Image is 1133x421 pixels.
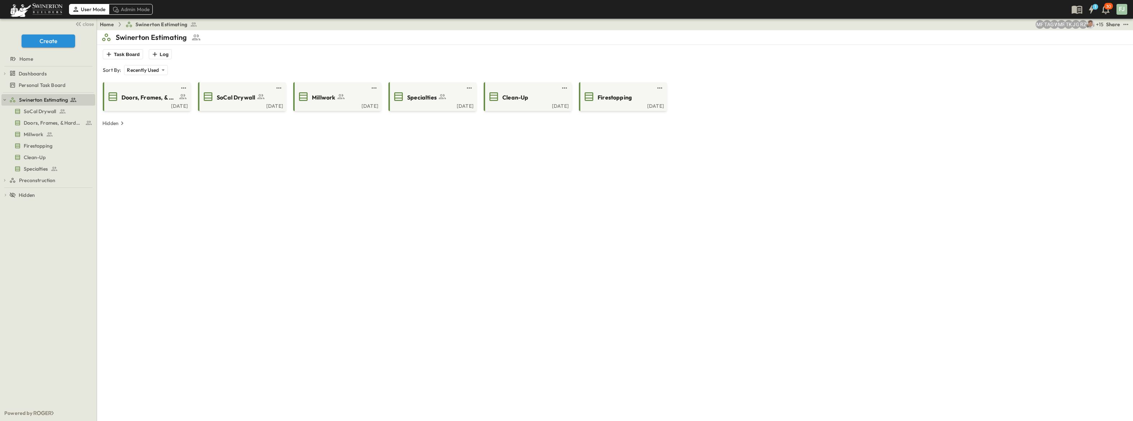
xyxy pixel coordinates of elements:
div: Madison Pagdilao (madison.pagdilao@swinerton.com) [1036,20,1044,29]
p: Swinerton Estimating [116,32,187,42]
span: Personal Task Board [19,82,65,89]
a: SoCal Drywall [1,106,94,116]
div: Doors, Frames, & Hardwaretest [1,117,95,129]
button: test [560,84,569,92]
div: Preconstructiontest [1,175,95,186]
a: [DATE] [580,102,664,108]
span: Millwork [312,93,335,102]
a: Dashboards [9,69,94,79]
img: 6c363589ada0b36f064d841b69d3a419a338230e66bb0a533688fa5cc3e9e735.png [9,2,64,17]
div: Meghana Raj (meghana.raj@swinerton.com) [1057,20,1066,29]
div: Specialtiestest [1,163,95,175]
span: SoCal Drywall [217,93,255,102]
span: Firestopping [598,93,632,102]
button: Task Board [103,49,143,59]
span: SoCal Drywall [24,108,56,115]
span: Doors, Frames, & Hardware [24,119,82,126]
button: close [72,19,95,29]
span: Specialties [24,165,48,172]
span: Clean-Up [24,154,46,161]
span: Home [19,55,33,63]
button: Create [22,34,75,47]
a: Millwork [295,91,378,102]
a: Specialties [390,91,474,102]
div: Jorge Garcia (jorgarcia@swinerton.com) [1072,20,1080,29]
a: Swinerton Estimating [125,21,197,28]
div: Admin Mode [109,4,153,15]
p: Recently Used [127,66,159,74]
span: close [83,20,94,28]
p: 30 [1106,4,1111,9]
span: Dashboards [19,70,47,77]
nav: breadcrumbs [100,21,202,28]
button: Hidden [100,118,129,128]
div: Personal Task Boardtest [1,79,95,91]
a: Clean-Up [485,91,569,102]
img: Aaron Anderson (aaron.anderson@swinerton.com) [1086,20,1095,29]
a: Firestopping [1,141,94,151]
a: Specialties [1,164,94,174]
span: Hidden [19,191,35,199]
div: Millworktest [1,129,95,140]
a: Firestopping [580,91,664,102]
button: FJ [1116,3,1128,15]
div: Tom Kotkosky (tom.kotkosky@swinerton.com) [1064,20,1073,29]
p: + 15 [1096,21,1103,28]
button: Log [149,49,172,59]
a: [DATE] [390,102,474,108]
span: Clean-Up [502,93,528,102]
a: Clean-Up [1,152,94,162]
button: test [370,84,378,92]
div: Firestoppingtest [1,140,95,152]
p: Sort By: [103,66,121,74]
a: Doors, Frames, & Hardware [104,91,188,102]
button: 1 [1084,3,1099,16]
button: test [275,84,283,92]
span: Preconstruction [19,177,56,184]
button: test [1122,20,1130,29]
span: Specialties [407,93,437,102]
div: Share [1106,21,1120,28]
button: test [465,84,474,92]
a: Swinerton Estimating [9,95,94,105]
button: test [655,84,664,92]
a: Personal Task Board [1,80,94,90]
a: Home [1,54,94,64]
span: Swinerton Estimating [19,96,68,103]
span: Millwork [24,131,43,138]
span: Firestopping [24,142,52,149]
span: Swinerton Estimating [135,21,187,28]
a: SoCal Drywall [199,91,283,102]
a: [DATE] [104,102,188,108]
div: Swinerton Estimatingtest [1,94,95,106]
p: Hidden [102,120,119,127]
h6: 1 [1095,4,1096,10]
div: FJ [1116,4,1127,15]
a: Millwork [1,129,94,139]
span: Doors, Frames, & Hardware [121,93,177,102]
div: Taha Alfakhry (taha.alfakhry@swinerton.com) [1043,20,1051,29]
div: Recently Used [124,65,167,75]
a: [DATE] [485,102,569,108]
a: [DATE] [199,102,283,108]
a: Preconstruction [9,175,94,185]
a: [DATE] [295,102,378,108]
div: SoCal Drywalltest [1,106,95,117]
a: Doors, Frames, & Hardware [1,118,94,128]
button: test [179,84,188,92]
div: GEORGIA WESLEY (georgia.wesley@swinerton.com) [1050,20,1059,29]
a: Home [100,21,114,28]
div: Clean-Uptest [1,152,95,163]
div: User Mode [69,4,109,15]
div: Robert Zeilinger (robert.zeilinger@swinerton.com) [1079,20,1087,29]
